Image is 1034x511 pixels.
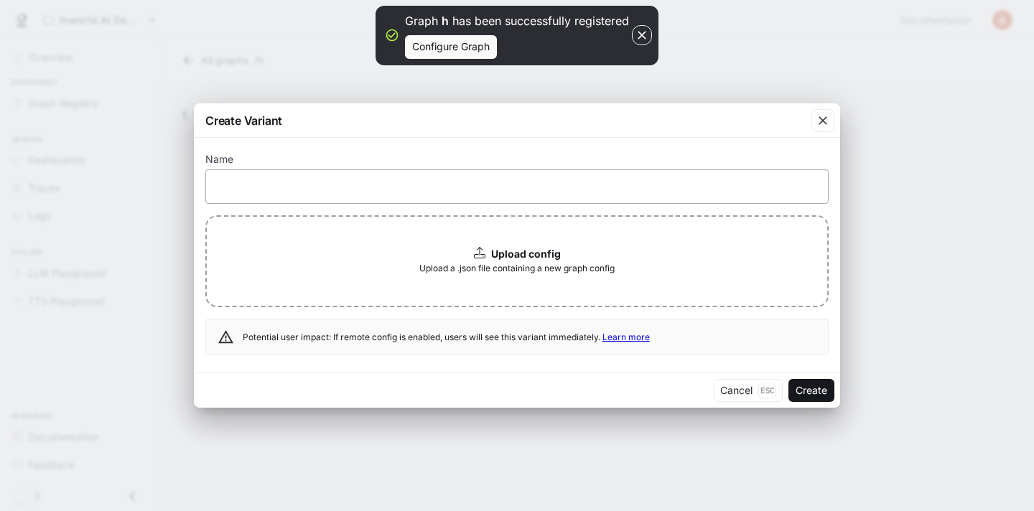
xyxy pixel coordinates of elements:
[758,383,776,398] p: Esc
[419,261,615,276] span: Upload a .json file containing a new graph config
[405,12,629,29] p: Graph has been successfully registered
[405,35,497,59] button: Configure Graph
[205,154,233,164] p: Name
[442,14,449,28] p: h
[205,112,282,129] p: Create Variant
[491,248,561,260] b: Upload config
[243,332,650,342] span: Potential user impact: If remote config is enabled, users will see this variant immediately.
[714,379,783,402] button: CancelEsc
[788,379,834,402] button: Create
[602,332,650,342] a: Learn more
